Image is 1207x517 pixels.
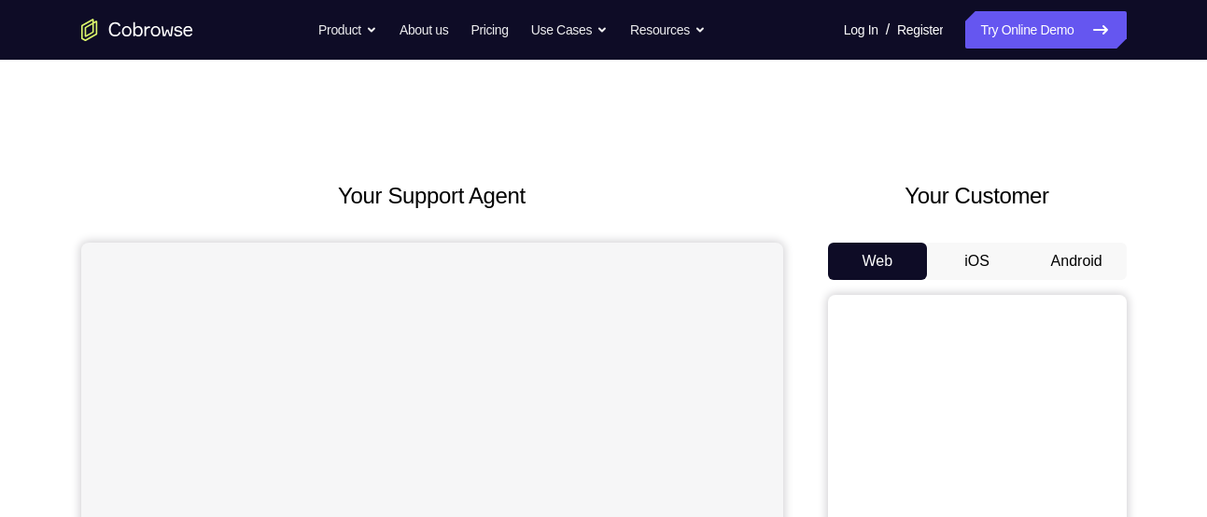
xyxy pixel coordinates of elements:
a: Go to the home page [81,19,193,41]
button: Android [1027,243,1127,280]
a: About us [400,11,448,49]
button: Web [828,243,928,280]
span: / [886,19,890,41]
h2: Your Customer [828,179,1127,213]
button: Use Cases [531,11,608,49]
a: Log In [844,11,878,49]
a: Register [897,11,943,49]
button: iOS [927,243,1027,280]
button: Resources [630,11,706,49]
a: Pricing [470,11,508,49]
button: Product [318,11,377,49]
h2: Your Support Agent [81,179,783,213]
a: Try Online Demo [965,11,1126,49]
